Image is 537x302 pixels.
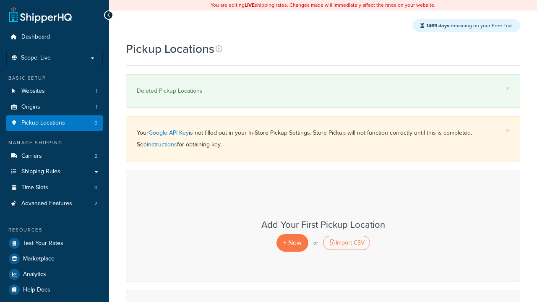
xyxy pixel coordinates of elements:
[21,168,60,175] span: Shipping Rules
[21,55,51,62] span: Scope: Live
[96,88,97,95] span: 1
[137,85,509,97] div: Deleted Pickup Locations
[6,282,103,297] a: Help Docs
[23,240,63,247] span: Test Your Rates
[23,255,55,263] span: Marketplace
[283,238,302,247] span: + New
[323,236,370,250] div: Import CSV
[6,251,103,266] a: Marketplace
[21,88,45,95] span: Websites
[6,148,103,164] li: Carriers
[6,115,103,131] a: Pickup Locations 0
[94,184,97,191] span: 0
[6,83,103,99] li: Websites
[6,99,103,115] li: Origins
[6,83,103,99] a: Websites 1
[6,164,103,180] a: Shipping Rules
[6,236,103,251] a: Test Your Rates
[6,180,103,195] a: Time Slots 0
[96,104,97,111] span: 1
[6,196,103,211] li: Advanced Features
[21,184,48,191] span: Time Slots
[21,120,65,127] span: Pickup Locations
[6,180,103,195] li: Time Slots
[9,6,72,23] a: ShipperHQ Home
[94,120,97,127] span: 0
[149,128,189,137] a: Google API Key
[506,127,509,134] a: ×
[6,196,103,211] a: Advanced Features 2
[21,104,40,111] span: Origins
[245,1,255,9] b: LIVE
[506,85,509,92] a: ×
[6,99,103,115] a: Origins 1
[6,29,103,45] a: Dashboard
[21,34,50,41] span: Dashboard
[21,153,42,160] span: Carriers
[6,115,103,131] li: Pickup Locations
[21,200,72,207] span: Advanced Features
[6,139,103,146] div: Manage Shipping
[23,286,50,294] span: Help Docs
[147,140,177,149] a: instructions
[6,226,103,234] div: Resources
[6,75,103,82] div: Basic Setup
[413,19,520,32] div: remaining on your Free Trial
[135,220,511,230] h3: Add Your First Pickup Location
[94,200,97,207] span: 2
[426,22,449,29] strong: 1469 days
[6,148,103,164] a: Carriers 2
[313,237,318,249] p: or
[6,267,103,282] a: Analytics
[126,41,214,57] h1: Pickup Locations
[94,153,97,160] span: 2
[23,271,46,278] span: Analytics
[276,234,308,251] a: + New
[137,127,509,151] div: Your is not filled out in your In-Store Pickup Settings. Store Pickup will not function correctly...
